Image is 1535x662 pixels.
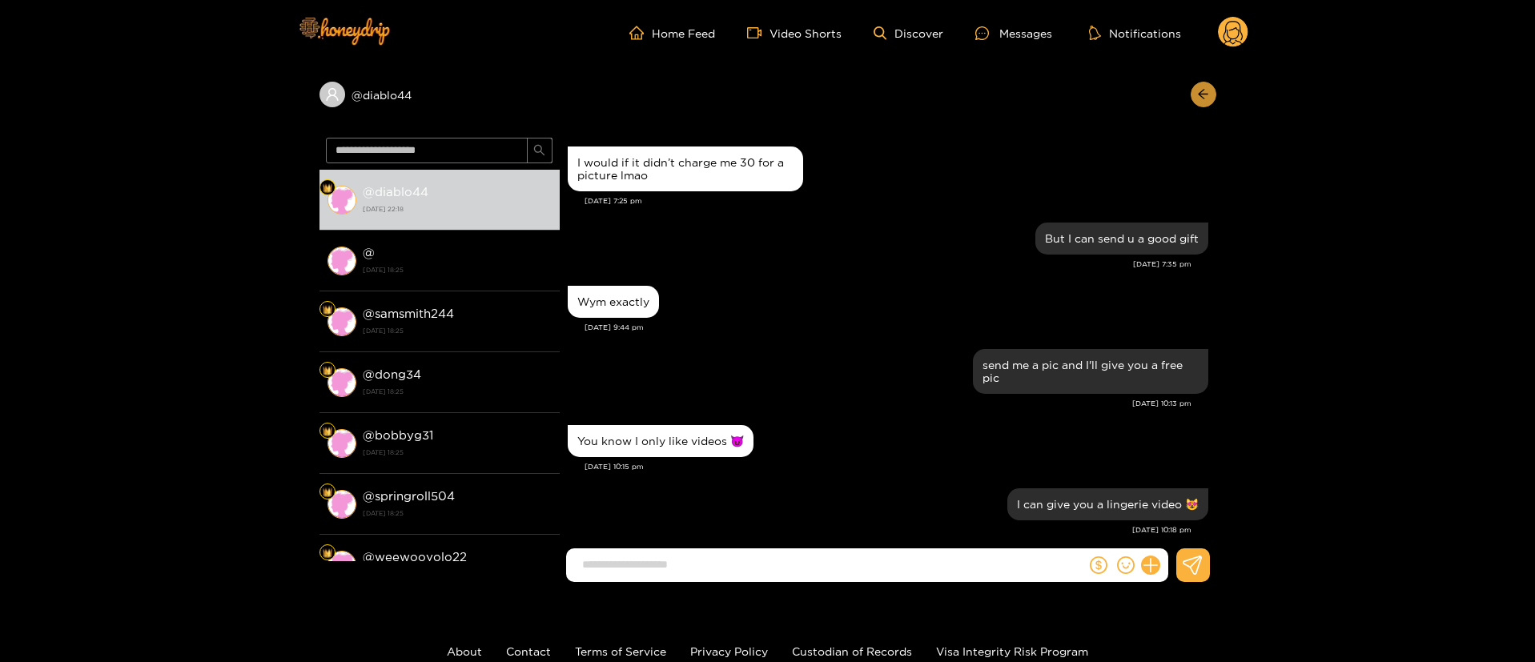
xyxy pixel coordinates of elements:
[585,195,1208,207] div: [DATE] 7:25 pm
[323,305,332,315] img: Fan Level
[327,307,356,336] img: conversation
[1117,556,1135,574] span: smile
[363,367,421,381] strong: @ dong34
[363,202,552,216] strong: [DATE] 22:18
[1017,498,1199,511] div: I can give you a lingerie video 😻
[1090,556,1107,574] span: dollar
[568,425,753,457] div: Aug. 18, 10:15 pm
[527,138,553,163] button: search
[568,259,1191,270] div: [DATE] 7:35 pm
[1197,88,1209,102] span: arrow-left
[585,322,1208,333] div: [DATE] 9:44 pm
[568,524,1191,536] div: [DATE] 10:18 pm
[577,295,649,308] div: Wym exactly
[363,246,375,259] strong: @
[1191,82,1216,107] button: arrow-left
[792,645,912,657] a: Custodian of Records
[874,26,943,40] a: Discover
[363,323,552,338] strong: [DATE] 18:25
[327,186,356,215] img: conversation
[323,366,332,375] img: Fan Level
[577,435,744,447] div: You know I only like videos 😈
[327,551,356,580] img: conversation
[568,286,659,318] div: Aug. 18, 9:44 pm
[363,384,552,399] strong: [DATE] 18:25
[327,490,356,519] img: conversation
[363,506,552,520] strong: [DATE] 18:25
[363,428,433,442] strong: @ bobbyg31
[568,398,1191,409] div: [DATE] 10:13 pm
[506,645,551,657] a: Contact
[323,427,332,436] img: Fan Level
[1035,223,1208,255] div: Aug. 18, 7:35 pm
[323,183,332,193] img: Fan Level
[747,26,842,40] a: Video Shorts
[363,445,552,459] strong: [DATE] 18:25
[1084,25,1186,41] button: Notifications
[1087,553,1111,577] button: dollar
[975,24,1052,42] div: Messages
[327,247,356,275] img: conversation
[363,263,552,277] strong: [DATE] 18:25
[936,645,1088,657] a: Visa Integrity Risk Program
[327,429,356,458] img: conversation
[747,26,770,40] span: video-camera
[363,550,467,564] strong: @ weewooyolo22
[319,82,560,107] div: @diablo44
[690,645,768,657] a: Privacy Policy
[323,548,332,558] img: Fan Level
[629,26,715,40] a: Home Feed
[363,307,454,320] strong: @ samsmith244
[1045,232,1199,245] div: But I can send u a good gift
[325,87,340,102] span: user
[1007,488,1208,520] div: Aug. 18, 10:18 pm
[585,461,1208,472] div: [DATE] 10:15 pm
[327,368,356,397] img: conversation
[447,645,482,657] a: About
[973,349,1208,394] div: Aug. 18, 10:13 pm
[323,487,332,497] img: Fan Level
[982,359,1199,384] div: send me a pic and I'll give you a free pic
[363,489,455,503] strong: @ springroll504
[575,645,666,657] a: Terms of Service
[577,156,794,182] div: I would if it didn’t charge me 30 for a picture lmao
[568,146,803,191] div: Aug. 18, 7:25 pm
[629,26,652,40] span: home
[533,144,545,158] span: search
[363,185,428,199] strong: @ diablo44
